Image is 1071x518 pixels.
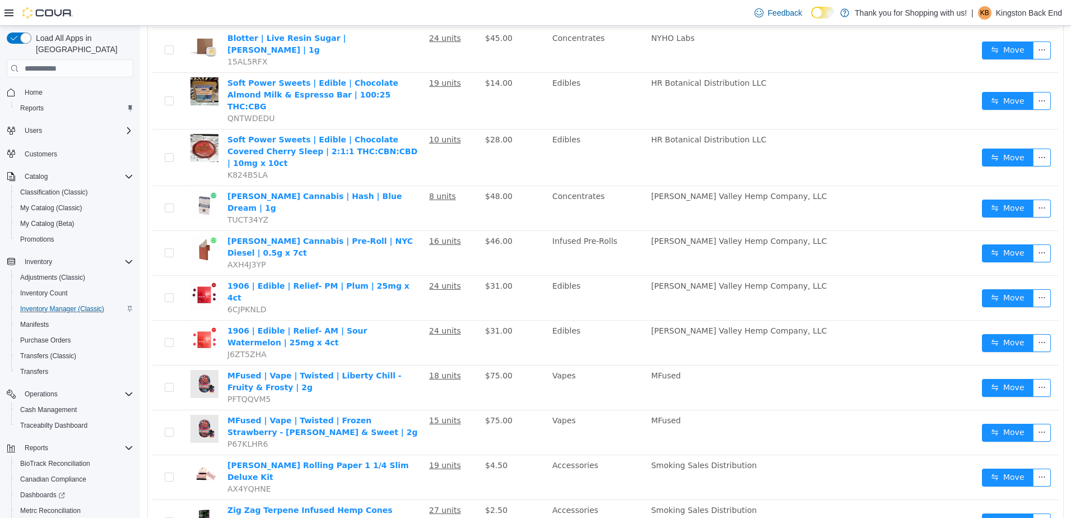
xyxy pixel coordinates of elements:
span: Operations [20,387,133,401]
span: Traceabilty Dashboard [16,419,133,432]
span: $2.50 [345,480,367,489]
span: Reports [16,101,133,115]
button: icon: ellipsis [893,123,911,141]
button: icon: swapMove [842,219,893,237]
span: Cash Management [20,405,77,414]
a: Promotions [16,233,59,246]
button: Reports [20,441,53,455]
button: Operations [2,386,138,402]
span: Load All Apps in [GEOGRAPHIC_DATA] [31,33,133,55]
span: Smoking Sales Distribution [511,480,617,489]
span: $46.00 [345,211,372,220]
span: $31.00 [345,300,372,309]
span: Manifests [20,320,49,329]
img: Blotter | Live Resin Sugar | Runtz Mintz | 1g hero shot [50,7,78,35]
span: Reports [25,443,48,452]
span: J6ZT5ZHA [87,324,127,333]
u: 24 units [289,8,321,17]
img: Soft Power Sweets | Edible | Chocolate Almond Milk & Espresso Bar | 100:25 THC:CBG hero shot [50,52,78,80]
span: Traceabilty Dashboard [20,421,87,430]
span: Customers [20,146,133,160]
td: Edibles [408,47,506,104]
span: Adjustments (Classic) [20,273,85,282]
button: icon: ellipsis [893,353,911,371]
button: Transfers (Classic) [11,348,138,364]
u: 8 units [289,166,316,175]
span: My Catalog (Beta) [20,219,74,228]
span: K824B5LA [87,145,128,154]
span: Promotions [16,233,133,246]
span: HR Botanical Distribution LLC [511,53,626,62]
a: MFused | Vape | Twisted | Frozen Strawberry - [PERSON_NAME] & Sweet | 2g [87,390,278,411]
span: BioTrack Reconciliation [16,457,133,470]
img: MFused | Vape | Twisted | Liberty Chill - Fruity & Frosty | 2g hero shot [50,344,78,372]
span: $28.00 [345,109,372,118]
a: Reports [16,101,48,115]
u: 27 units [289,480,321,489]
span: KB [980,6,989,20]
button: Reports [2,440,138,456]
span: Manifests [16,318,133,331]
a: Home [20,86,47,99]
span: Purchase Orders [16,334,133,347]
button: BioTrack Reconciliation [11,456,138,471]
span: [PERSON_NAME] Valley Hemp Company, LLC [511,211,687,220]
span: PFTQQVM5 [87,369,131,378]
span: Home [25,88,43,97]
a: Blotter | Live Resin Sugar | [PERSON_NAME] | 1g [87,8,206,29]
a: Cash Management [16,403,81,417]
a: Purchase Orders [16,334,76,347]
button: icon: ellipsis [893,174,911,192]
a: Manifests [16,318,53,331]
span: Customers [25,150,57,159]
img: 1906 | Edible | Relief- AM | Sour Watermelon | 25mg x 4ct hero shot [50,299,78,327]
button: icon: swapMove [842,66,893,84]
a: My Catalog (Classic) [16,201,87,215]
u: 24 units [289,256,321,265]
img: MFused | Vape | Twisted | Frozen Strawberry - Berry & Sweet | 2g hero shot [50,389,78,417]
a: My Catalog (Beta) [16,217,79,230]
button: icon: ellipsis [893,443,911,461]
span: Users [20,124,133,137]
td: Vapes [408,385,506,429]
td: Edibles [408,104,506,160]
u: 24 units [289,300,321,309]
span: Inventory Manager (Classic) [16,302,133,316]
span: NYHO Labs [511,8,555,17]
span: Users [25,126,42,135]
a: Adjustments (Classic) [16,271,90,284]
span: Dashboards [20,491,65,499]
span: AXH4J3YP [87,234,126,243]
td: Infused Pre-Rolls [408,205,506,250]
span: Inventory Count [16,286,133,300]
p: Kingston Back End [996,6,1062,20]
button: Canadian Compliance [11,471,138,487]
span: BioTrack Reconciliation [20,459,90,468]
span: Metrc Reconciliation [16,504,133,517]
button: icon: ellipsis [893,398,911,416]
span: Transfers (Classic) [20,351,76,360]
button: Adjustments (Classic) [11,270,138,285]
span: [PERSON_NAME] Valley Hemp Company, LLC [511,166,687,175]
span: Catalog [20,170,133,183]
span: HR Botanical Distribution LLC [511,109,626,118]
a: Soft Power Sweets | Edible | Chocolate Almond Milk & Espresso Bar | 100:25 THC:CBG [87,53,258,85]
span: Operations [25,390,58,399]
button: Reports [11,100,138,116]
u: 19 units [289,53,321,62]
a: Soft Power Sweets | Edible | Chocolate Covered Cherry Sleep | 2:1:1 THC:CBN:CBD | 10mg x 10ct [87,109,277,142]
span: Dark Mode [811,18,812,19]
button: Purchase Orders [11,332,138,348]
span: Inventory [20,255,133,269]
button: icon: swapMove [842,443,893,461]
button: icon: ellipsis [893,16,911,34]
a: Metrc Reconciliation [16,504,85,517]
td: Edibles [408,295,506,340]
span: My Catalog (Classic) [20,203,82,212]
td: Edibles [408,250,506,295]
span: Reports [20,104,44,113]
a: Zig Zag Terpene Infused Hemp Cones Grand Daddy Purp 2ct [87,480,253,501]
span: Cash Management [16,403,133,417]
span: Smoking Sales Distribution [511,435,617,444]
span: Promotions [20,235,54,244]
